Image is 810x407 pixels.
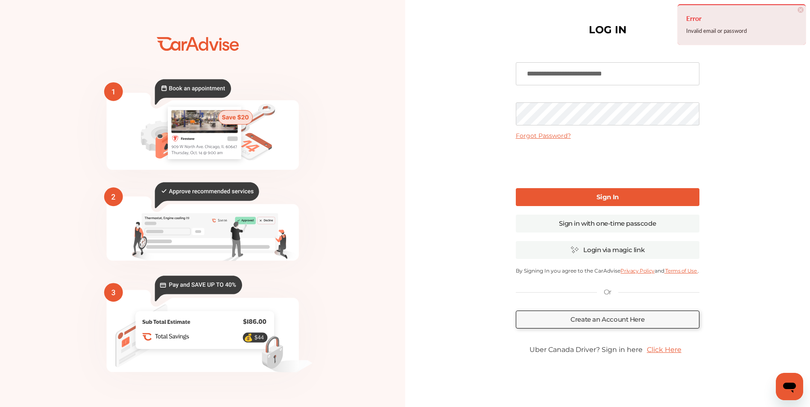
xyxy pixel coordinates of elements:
span: × [798,7,804,13]
text: 💰 [244,333,253,342]
div: Invalid email or password [686,25,797,36]
a: Create an Account Here [516,311,699,329]
a: Terms of Use [664,267,698,274]
a: Privacy Policy [620,267,654,274]
img: magic_icon.32c66aac.svg [570,246,579,254]
a: Sign In [516,188,699,206]
h1: LOG IN [589,26,626,34]
a: Forgot Password? [516,132,571,140]
a: Click Here [643,341,686,358]
iframe: Button to launch messaging window [776,373,803,400]
p: Or [604,288,611,297]
span: Uber Canada Driver? Sign in here [529,346,643,354]
iframe: reCAPTCHA [543,146,673,180]
p: By Signing In you agree to the CarAdvise and . [516,267,699,274]
a: Login via magic link [516,241,699,259]
b: Sign In [597,193,619,201]
a: Sign in with one-time passcode [516,215,699,233]
h4: Error [686,12,797,25]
